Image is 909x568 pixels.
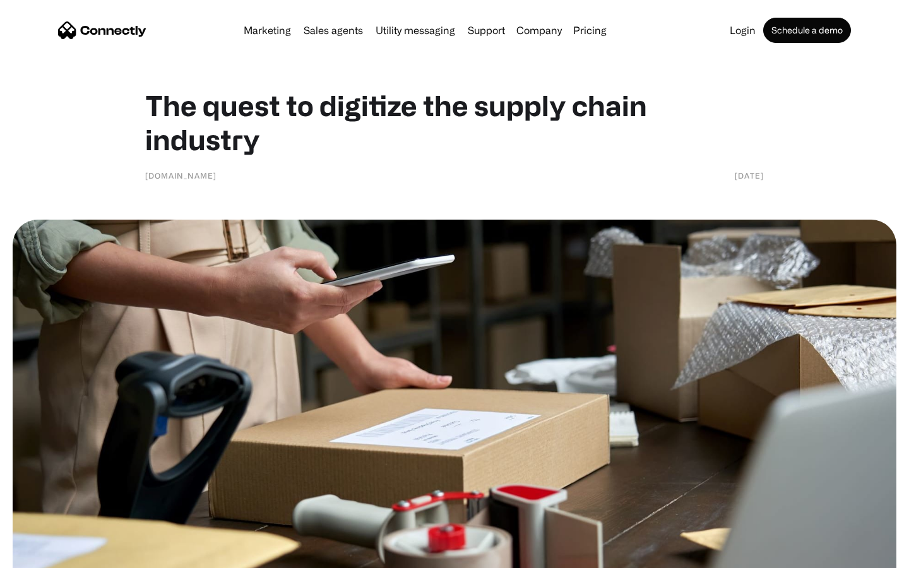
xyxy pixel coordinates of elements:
[371,25,460,35] a: Utility messaging
[13,546,76,564] aside: Language selected: English
[725,25,761,35] a: Login
[145,88,764,157] h1: The quest to digitize the supply chain industry
[763,18,851,43] a: Schedule a demo
[145,169,217,182] div: [DOMAIN_NAME]
[735,169,764,182] div: [DATE]
[299,25,368,35] a: Sales agents
[25,546,76,564] ul: Language list
[239,25,296,35] a: Marketing
[516,21,562,39] div: Company
[463,25,510,35] a: Support
[568,25,612,35] a: Pricing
